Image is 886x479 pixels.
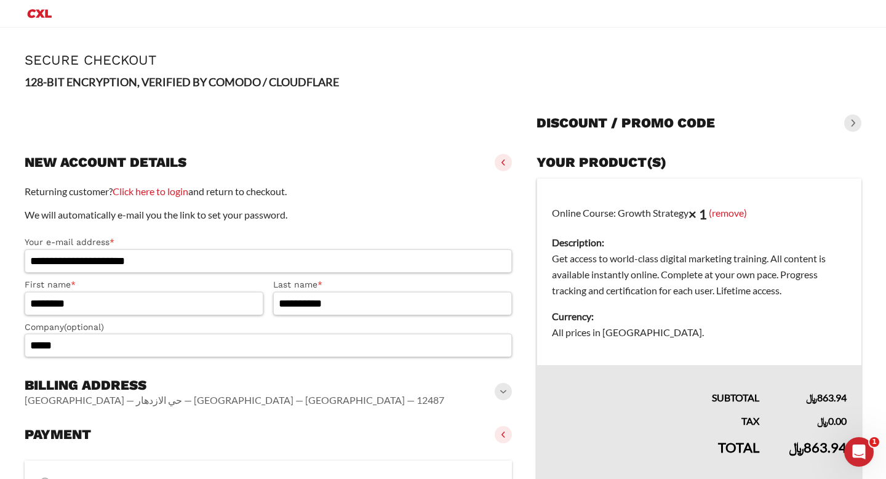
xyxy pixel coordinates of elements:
span: ﷼ [789,439,804,456]
h3: New account details [25,154,186,171]
h3: Discount / promo code [537,115,715,132]
strong: 128-BIT ENCRYPTION, VERIFIED BY COMODO / CLOUDFLARE [25,75,339,89]
h3: Billing address [25,377,444,394]
h3: Payment [25,426,91,443]
bdi: 0.00 [817,415,847,427]
span: ﷼ [817,415,828,427]
label: Your e-mail address [25,235,512,249]
p: We will automatically e-mail you the link to set your password. [25,207,512,223]
strong: × 1 [688,206,707,222]
span: (optional) [64,322,104,332]
span: 1 [869,437,879,447]
label: Company [25,320,512,334]
h1: Secure Checkout [25,52,861,68]
a: Click here to login [113,185,188,197]
dt: Description: [552,235,847,251]
iframe: Intercom live chat [844,437,874,467]
th: Subtotal [537,365,775,406]
bdi: 863.94 [806,392,847,403]
th: Tax [537,406,775,429]
vaadin-horizontal-layout: [GEOGRAPHIC_DATA] — حي الازدهار — [GEOGRAPHIC_DATA] — [GEOGRAPHIC_DATA] — 12487 [25,394,444,406]
a: (remove) [709,206,747,218]
span: ﷼ [806,392,817,403]
p: Returning customer? and return to checkout. [25,183,512,199]
dd: Get access to world-class digital marketing training. All content is available instantly online. ... [552,251,847,299]
label: Last name [273,278,512,292]
dd: All prices in [GEOGRAPHIC_DATA]. [552,324,847,340]
bdi: 863.94 [789,439,847,456]
dt: Currency: [552,308,847,324]
label: First name [25,278,263,292]
td: Online Course: Growth Strategy [537,179,862,366]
